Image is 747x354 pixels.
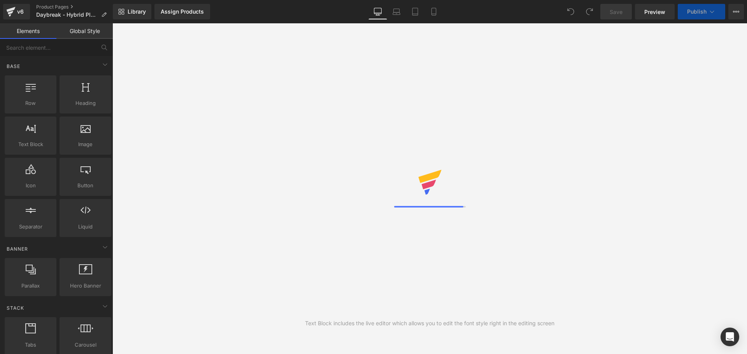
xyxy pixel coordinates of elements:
span: Preview [644,8,665,16]
span: Base [6,63,21,70]
span: Publish [687,9,707,15]
a: Product Pages [36,4,113,10]
span: Library [128,8,146,15]
span: Text Block [7,140,54,148]
div: v6 [16,7,25,17]
div: Open Intercom Messenger [721,328,739,346]
button: Undo [563,4,579,19]
span: Save [610,8,622,16]
span: Heading [62,99,109,107]
span: Row [7,99,54,107]
button: Redo [582,4,597,19]
span: Separator [7,223,54,231]
a: Laptop [387,4,406,19]
div: Text Block includes the live editor which allows you to edit the font style right in the editing ... [305,319,554,328]
a: Mobile [424,4,443,19]
button: More [728,4,744,19]
button: Publish [678,4,725,19]
span: Hero Banner [62,282,109,290]
a: v6 [3,4,30,19]
span: Image [62,140,109,148]
span: Icon [7,181,54,190]
span: Liquid [62,223,109,231]
a: Global Style [56,23,113,39]
span: Button [62,181,109,190]
span: Banner [6,245,29,253]
a: New Library [113,4,151,19]
a: Desktop [368,4,387,19]
a: Preview [635,4,675,19]
a: Tablet [406,4,424,19]
span: Daybreak - Hybrid Plank [36,12,98,18]
span: Carousel [62,341,109,349]
span: Stack [6,304,25,312]
div: Assign Products [161,9,204,15]
span: Parallax [7,282,54,290]
span: Tabs [7,341,54,349]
